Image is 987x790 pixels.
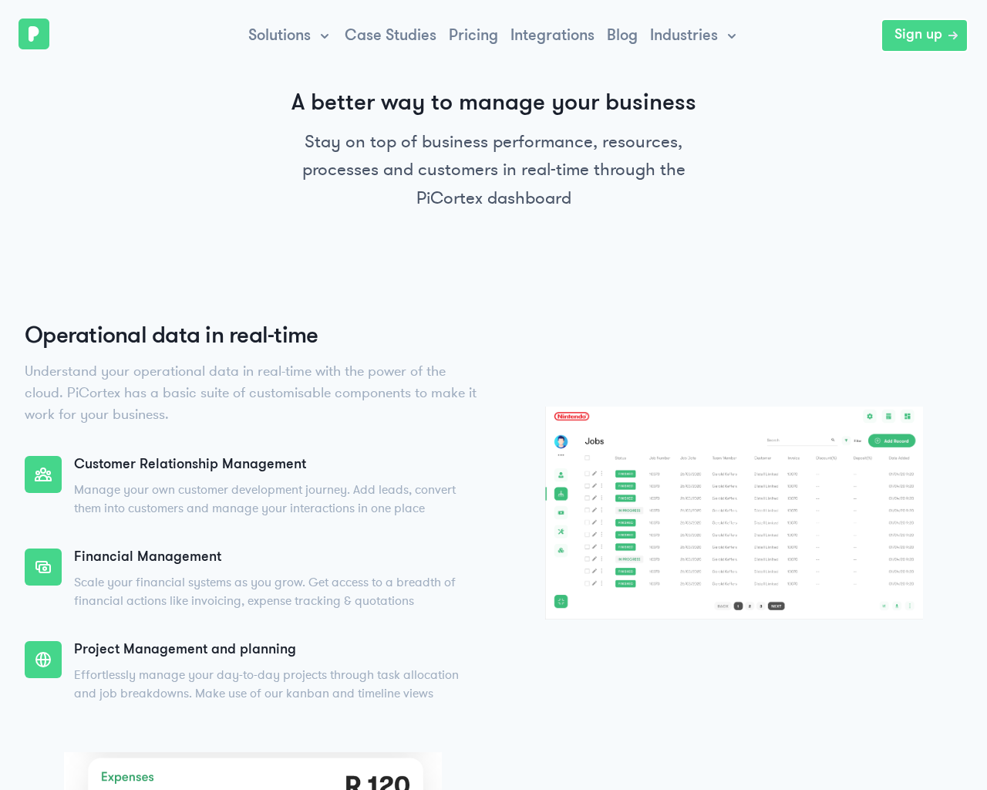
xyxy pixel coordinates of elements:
[650,27,718,46] span: Industries
[345,29,436,44] a: Case Studies
[74,666,481,703] p: Effortlessly manage your day-to-day projects through task allocation and job breakdowns. Make use...
[815,19,881,52] a: Log in
[650,27,739,46] a: Industries
[74,456,481,474] h5: Customer Relationship Management
[25,360,481,425] p: Understand your operational data in real-time with the power of the cloud. PiCortex has a basic s...
[894,26,942,45] span: Sign up
[74,573,481,610] p: Scale your financial systems as you grow. Get access to a breadth of financial actions like invoi...
[19,19,49,49] img: PiCortex
[510,29,595,44] a: Integrations
[607,29,638,44] a: Blog
[74,641,481,660] h5: Project Management and planning
[267,128,720,212] p: Stay on top of business performance, resources, processes and customers in real-time through the ...
[248,27,311,46] span: Solutions
[74,481,481,518] p: Manage your own customer development journey. Add leads, convert them into customers and manage y...
[74,549,481,567] h5: Financial Management
[248,27,332,46] button: Solutions
[40,93,947,116] h1: A better way to manage your business
[25,323,481,351] h4: Operational data in real-time
[449,29,498,44] a: Pricing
